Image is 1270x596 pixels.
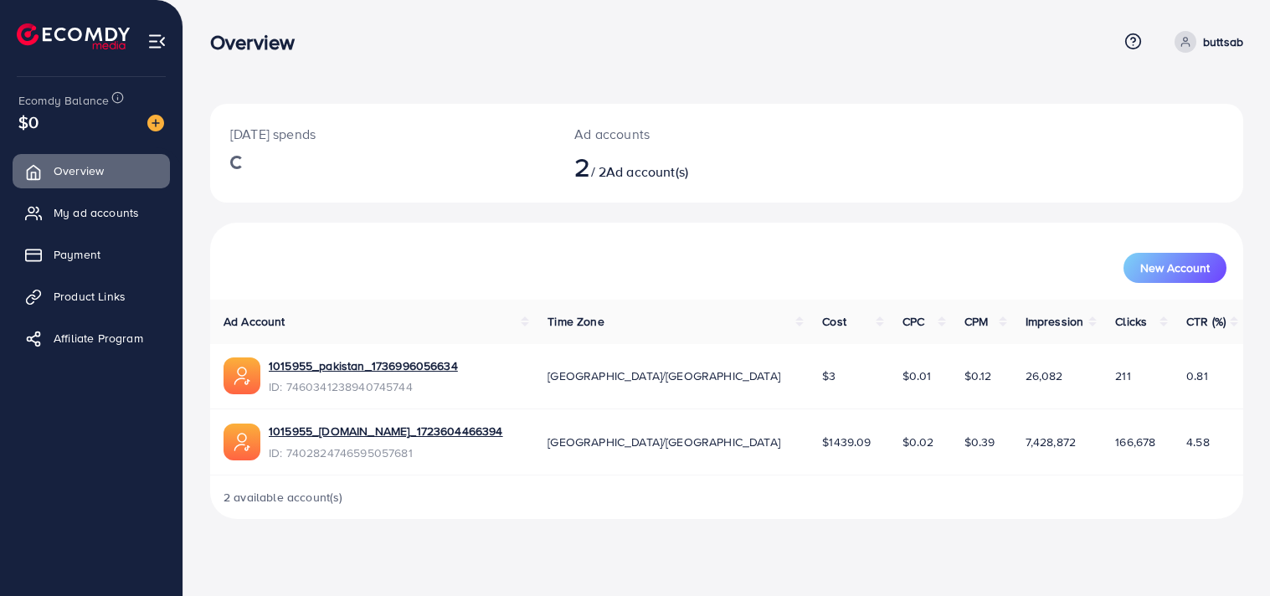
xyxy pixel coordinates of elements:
span: 4.58 [1186,434,1210,450]
span: Ad Account [224,313,285,330]
a: My ad accounts [13,196,170,229]
a: Affiliate Program [13,321,170,355]
span: Clicks [1115,313,1147,330]
h2: / 2 [574,151,793,182]
span: Payment [54,246,100,263]
span: $1439.09 [822,434,871,450]
span: 0.81 [1186,367,1208,384]
img: ic-ads-acc.e4c84228.svg [224,424,260,460]
h3: Overview [210,30,308,54]
span: CPC [902,313,924,330]
span: 7,428,872 [1026,434,1076,450]
span: Overview [54,162,104,179]
span: New Account [1140,262,1210,274]
img: logo [17,23,130,49]
span: $0 [18,110,39,134]
p: buttsab [1203,32,1243,52]
span: ID: 7402824746595057681 [269,444,503,461]
a: Payment [13,238,170,271]
span: $3 [822,367,836,384]
span: 2 [574,147,590,186]
span: 26,082 [1026,367,1063,384]
span: Ad account(s) [606,162,688,181]
span: $0.39 [964,434,995,450]
span: $0.12 [964,367,992,384]
a: Overview [13,154,170,188]
a: 1015955_[DOMAIN_NAME]_1723604466394 [269,423,503,439]
button: New Account [1123,253,1226,283]
img: ic-ads-acc.e4c84228.svg [224,357,260,394]
span: 211 [1115,367,1130,384]
p: Ad accounts [574,124,793,144]
a: Product Links [13,280,170,313]
span: 166,678 [1115,434,1155,450]
span: [GEOGRAPHIC_DATA]/[GEOGRAPHIC_DATA] [548,367,780,384]
span: Affiliate Program [54,330,143,347]
span: Impression [1026,313,1084,330]
a: buttsab [1168,31,1243,53]
span: $0.02 [902,434,934,450]
img: image [147,115,164,131]
span: ID: 7460341238940745744 [269,378,458,395]
span: Time Zone [548,313,604,330]
span: [GEOGRAPHIC_DATA]/[GEOGRAPHIC_DATA] [548,434,780,450]
span: 2 available account(s) [224,489,343,506]
a: 1015955_pakistan_1736996056634 [269,357,458,374]
span: $0.01 [902,367,932,384]
span: Product Links [54,288,126,305]
span: Cost [822,313,846,330]
img: menu [147,32,167,51]
span: CPM [964,313,988,330]
p: [DATE] spends [230,124,534,144]
span: CTR (%) [1186,313,1226,330]
span: Ecomdy Balance [18,92,109,109]
span: My ad accounts [54,204,139,221]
